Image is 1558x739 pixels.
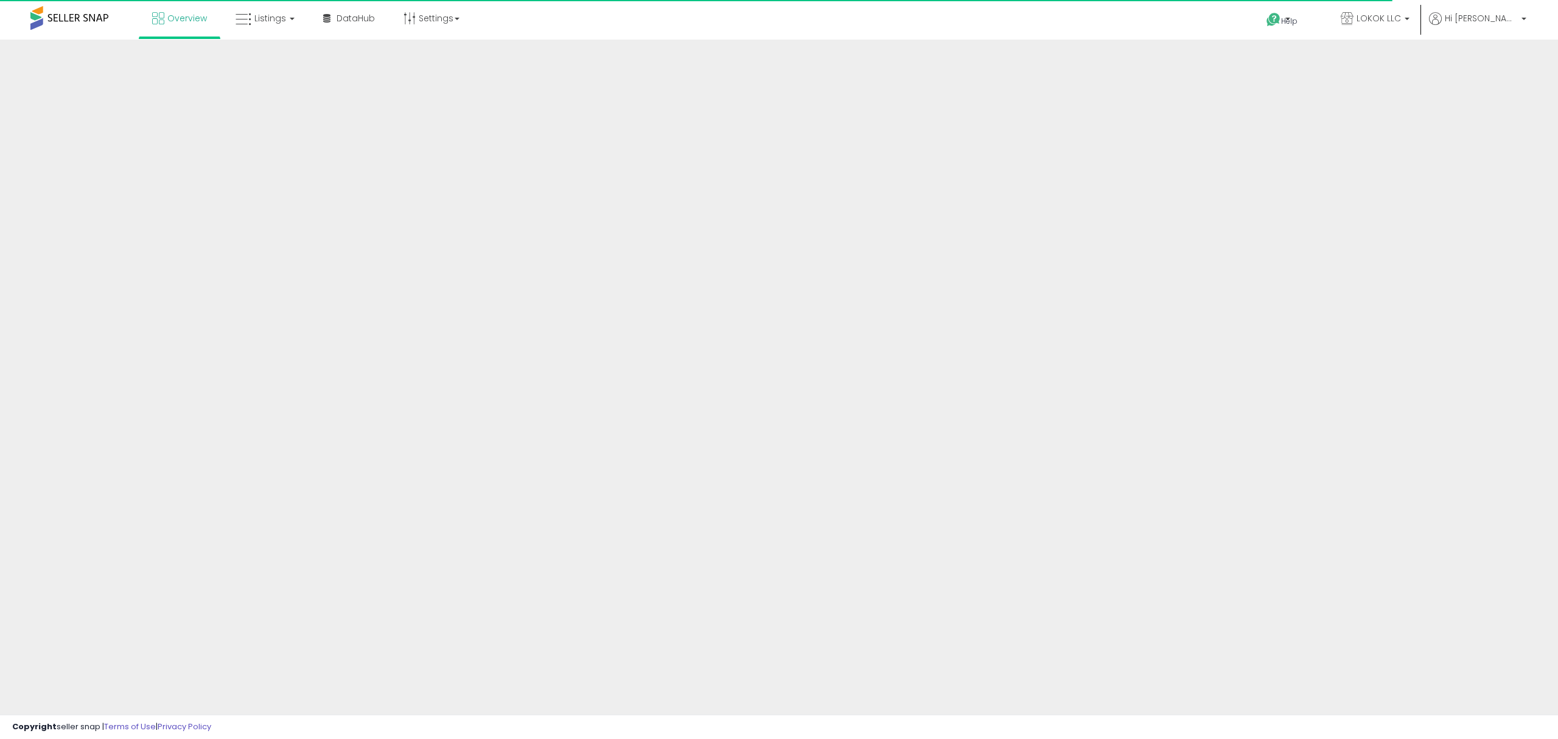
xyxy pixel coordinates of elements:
[1429,12,1526,40] a: Hi [PERSON_NAME]
[337,12,375,24] span: DataHub
[254,12,286,24] span: Listings
[1257,3,1321,40] a: Help
[1357,12,1401,24] span: LOKOK LLC
[1266,12,1281,27] i: Get Help
[167,12,207,24] span: Overview
[1445,12,1518,24] span: Hi [PERSON_NAME]
[1281,16,1298,26] span: Help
